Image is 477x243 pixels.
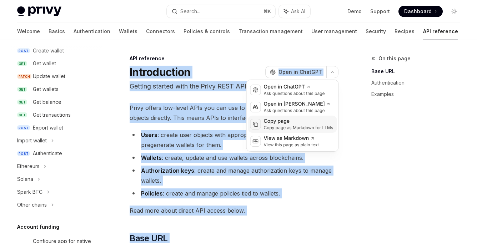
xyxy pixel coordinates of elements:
a: Authentication [74,23,110,40]
div: Export wallet [33,123,63,132]
span: ⌘ K [263,9,271,14]
a: GETGet balance [11,96,103,108]
div: Search... [180,7,200,16]
div: Ask questions about this page [264,108,331,113]
span: Open in ChatGPT [278,69,322,76]
div: Other chains [17,201,47,209]
a: Basics [49,23,65,40]
a: POSTAuthenticate [11,147,103,160]
li: : create user objects with appropriate linked accounts and pregenerate wallets for them. [130,130,338,150]
button: Search...⌘K [167,5,276,18]
div: View this page as plain text [264,142,319,148]
span: GET [17,112,27,118]
a: Welcome [17,23,40,40]
a: Connectors [146,23,175,40]
button: Ask AI [279,5,310,18]
a: GETGet wallets [11,83,103,96]
div: Copy page [264,118,333,125]
a: Policies & controls [184,23,230,40]
a: GETGet transactions [11,108,103,121]
div: Open in ChatGPT [264,83,325,91]
div: Ethereum [17,162,39,171]
a: GETGet wallet [11,57,103,70]
a: User management [311,23,357,40]
span: GET [17,100,27,105]
span: Read more about direct API access below. [130,206,338,216]
span: Ask AI [291,8,305,15]
a: Demo [347,8,362,15]
a: PATCHUpdate wallet [11,70,103,83]
div: Authenticate [33,149,62,158]
a: Authentication [371,77,466,88]
strong: Wallets [141,154,162,161]
div: View as Markdown [264,135,319,142]
span: POST [17,151,30,156]
div: Ask questions about this page [264,91,325,96]
div: Spark BTC [17,188,42,196]
strong: Users [141,131,157,138]
div: Import wallet [17,136,47,145]
div: Get balance [33,98,61,106]
span: GET [17,61,27,66]
div: Get transactions [33,111,71,119]
img: light logo [17,6,61,16]
button: Open in ChatGPT [265,66,326,78]
a: Examples [371,88,466,100]
p: Getting started with the Privy REST API [130,81,338,91]
span: Privy offers low-level APIs you can use to interact with wallets and user objects directly. This ... [130,103,338,123]
a: Transaction management [239,23,303,40]
div: Get wallets [33,85,59,93]
a: Dashboard [398,6,443,17]
div: Update wallet [33,72,65,81]
span: Dashboard [404,8,432,15]
div: Get wallet [33,59,56,68]
div: Copy page as Markdown for LLMs [264,125,333,131]
a: Security [366,23,386,40]
li: : create and manage authorization keys to manage wallets. [130,166,338,186]
a: API reference [423,23,458,40]
strong: Authorization keys [141,167,194,174]
a: Wallets [119,23,137,40]
span: POST [17,125,30,131]
li: : create, update and use wallets across blockchains. [130,153,338,163]
div: Solana [17,175,33,183]
strong: Policies [141,190,163,197]
a: Base URL [371,66,466,77]
span: PATCH [17,74,31,79]
span: GET [17,87,27,92]
button: Toggle dark mode [448,6,460,17]
a: POSTExport wallet [11,121,103,134]
a: Support [370,8,390,15]
li: : create and manage policies tied to wallets. [130,188,338,198]
span: On this page [378,54,411,63]
h1: Introduction [130,66,190,79]
div: API reference [130,55,338,62]
div: Open in [PERSON_NAME] [264,101,331,108]
h5: Account funding [17,223,59,231]
a: Recipes [395,23,415,40]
